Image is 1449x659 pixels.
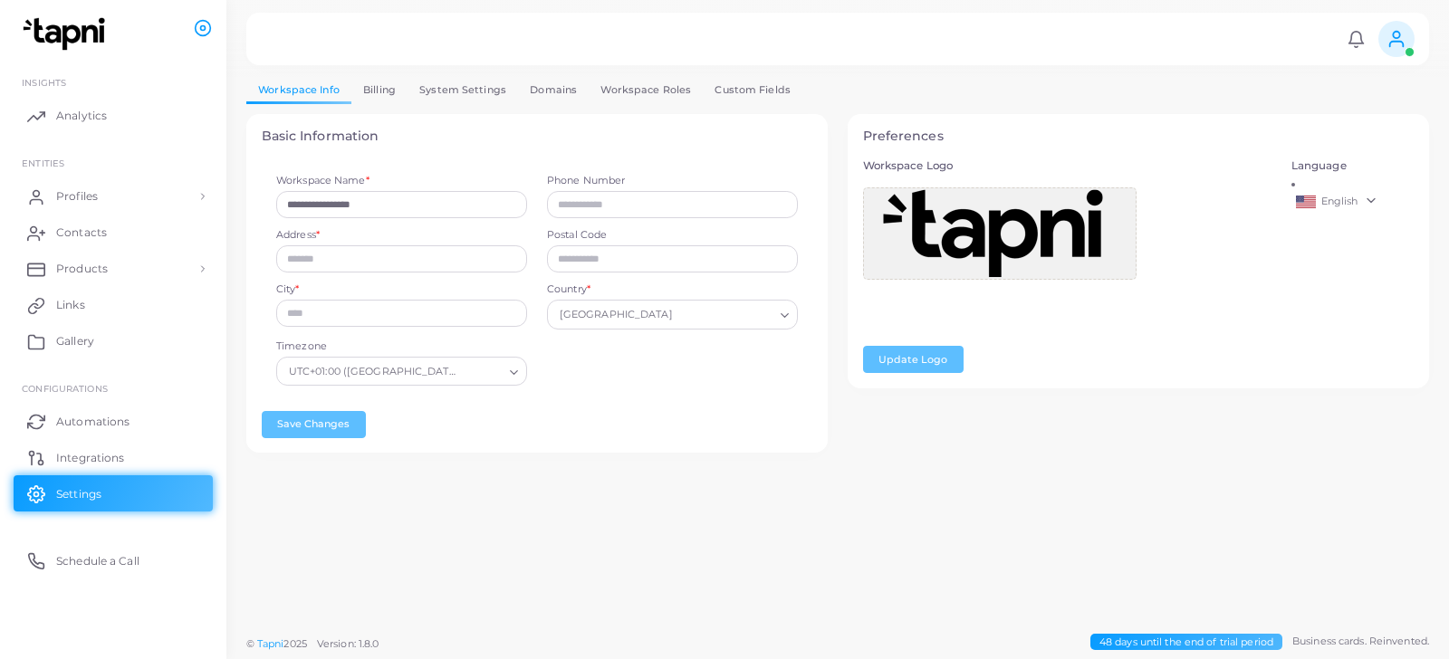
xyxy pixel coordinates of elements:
[547,174,798,188] label: Phone Number
[56,224,107,241] span: Contacts
[22,77,66,88] span: INSIGHTS
[257,637,284,650] a: Tapni
[547,282,590,297] label: Country
[56,450,124,466] span: Integrations
[56,188,98,205] span: Profiles
[283,636,306,652] span: 2025
[246,77,351,103] a: Workspace Info
[56,553,139,569] span: Schedule a Call
[289,363,461,381] span: UTC+01:00 ([GEOGRAPHIC_DATA], [GEOGRAPHIC_DATA], [GEOGRAPHIC_DATA], [GEOGRAPHIC_DATA], War...
[276,357,527,386] div: Search for option
[1321,195,1358,207] span: English
[56,486,101,502] span: Settings
[317,637,379,650] span: Version: 1.8.0
[14,215,213,251] a: Contacts
[276,228,320,243] label: Address
[703,77,802,103] a: Custom Fields
[863,346,964,373] button: Update Logo
[1291,159,1415,172] h5: Language
[56,414,130,430] span: Automations
[863,159,1271,172] h5: Workspace Logo
[547,300,798,329] div: Search for option
[16,17,117,51] img: logo
[56,297,85,313] span: Links
[276,174,369,188] label: Workspace Name
[1292,634,1429,649] span: Business cards. Reinvented.
[863,129,1415,144] h4: Preferences
[14,323,213,359] a: Gallery
[14,251,213,287] a: Products
[465,361,504,381] input: Search for option
[1296,196,1316,208] img: en
[557,306,675,325] span: [GEOGRAPHIC_DATA]
[589,77,703,103] a: Workspace Roles
[677,305,773,325] input: Search for option
[56,108,107,124] span: Analytics
[408,77,518,103] a: System Settings
[276,282,300,297] label: City
[14,403,213,439] a: Automations
[262,129,813,144] h4: Basic Information
[14,287,213,323] a: Links
[518,77,589,103] a: Domains
[276,339,327,354] label: Timezone
[547,228,798,243] label: Postal Code
[14,98,213,134] a: Analytics
[14,542,213,578] a: Schedule a Call
[14,439,213,475] a: Integrations
[56,333,94,349] span: Gallery
[262,411,366,438] button: Save Changes
[22,383,108,394] span: Configurations
[14,178,213,215] a: Profiles
[1090,634,1282,651] span: 48 days until the end of trial period
[246,636,379,652] span: ©
[56,261,108,277] span: Products
[14,475,213,511] a: Settings
[351,77,408,103] a: Billing
[1291,191,1415,213] a: English
[22,158,64,168] span: ENTITIES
